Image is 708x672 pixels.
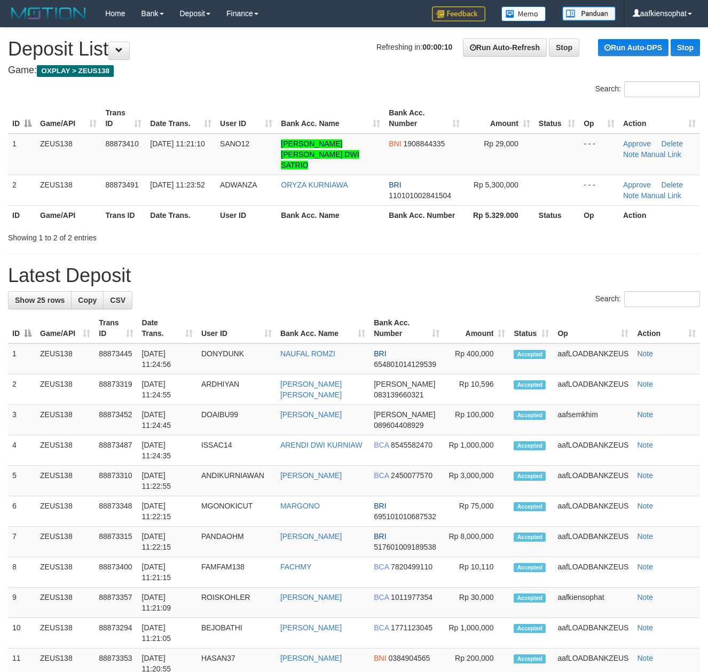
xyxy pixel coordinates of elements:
[8,435,36,466] td: 4
[95,588,137,618] td: 88873357
[36,175,101,205] td: ZEUS138
[389,191,451,200] span: Copy 110101002841504 to clipboard
[197,313,276,343] th: User ID: activate to sort column ascending
[484,139,518,148] span: Rp 29,000
[374,593,389,601] span: BCA
[374,562,389,571] span: BCA
[36,588,95,618] td: ZEUS138
[374,502,386,510] span: BRI
[374,512,436,521] span: Copy 695101010687532 to clipboard
[662,181,683,189] a: Delete
[138,435,197,466] td: [DATE] 11:24:35
[197,466,276,496] td: ANDIKURNIAWAN
[105,181,138,189] span: 88873491
[641,191,681,200] a: Manual Link
[444,405,510,435] td: Rp 100,000
[623,150,639,159] a: Note
[553,466,633,496] td: aafLOADBANKZEUS
[637,380,653,388] a: Note
[374,410,435,419] span: [PERSON_NAME]
[138,466,197,496] td: [DATE] 11:22:55
[36,466,95,496] td: ZEUS138
[8,38,700,60] h1: Deposit List
[8,405,36,435] td: 3
[8,466,36,496] td: 5
[384,103,464,134] th: Bank Acc. Number: activate to sort column ascending
[391,471,432,480] span: Copy 2450077570 to clipboard
[138,557,197,588] td: [DATE] 11:21:15
[36,103,101,134] th: Game/API: activate to sort column ascending
[553,343,633,374] td: aafLOADBANKZEUS
[369,313,444,343] th: Bank Acc. Number: activate to sort column ascending
[637,349,653,358] a: Note
[598,39,668,56] a: Run Auto-DPS
[280,441,362,449] a: ARENDI DWI KURNIAW
[514,472,546,481] span: Accepted
[391,562,432,571] span: Copy 7820499110 to clipboard
[374,380,435,388] span: [PERSON_NAME]
[619,205,700,225] th: Action
[36,374,95,405] td: ZEUS138
[95,557,137,588] td: 88873400
[374,654,386,662] span: BNI
[553,405,633,435] td: aafsemkhim
[36,134,101,175] td: ZEUS138
[623,191,639,200] a: Note
[619,103,700,134] th: Action: activate to sort column ascending
[36,343,95,374] td: ZEUS138
[384,205,464,225] th: Bank Acc. Number
[146,103,216,134] th: Date Trans.: activate to sort column ascending
[637,623,653,632] a: Note
[444,527,510,557] td: Rp 8,000,000
[197,405,276,435] td: DOAIBU99
[553,496,633,527] td: aafLOADBANKZEUS
[95,405,137,435] td: 88873452
[514,533,546,542] span: Accepted
[514,624,546,633] span: Accepted
[637,593,653,601] a: Note
[36,205,101,225] th: Game/API
[95,527,137,557] td: 88873315
[514,441,546,450] span: Accepted
[216,103,277,134] th: User ID: activate to sort column ascending
[637,410,653,419] a: Note
[534,103,579,134] th: Status: activate to sort column ascending
[101,103,146,134] th: Trans ID: activate to sort column ascending
[422,43,452,51] strong: 00:00:10
[432,6,485,21] img: Feedback.jpg
[197,435,276,466] td: ISSAC14
[389,139,401,148] span: BNI
[514,350,546,359] span: Accepted
[220,181,257,189] span: ADWANZA
[15,296,65,304] span: Show 25 rows
[138,618,197,648] td: [DATE] 11:21:05
[444,618,510,648] td: Rp 1,000,000
[633,313,700,343] th: Action: activate to sort column ascending
[444,496,510,527] td: Rp 75,000
[374,623,389,632] span: BCA
[95,374,137,405] td: 88873319
[138,374,197,405] td: [DATE] 11:24:55
[8,313,36,343] th: ID: activate to sort column descending
[281,139,359,169] a: [PERSON_NAME] [PERSON_NAME] DWI SATRIO
[280,623,342,632] a: [PERSON_NAME]
[36,618,95,648] td: ZEUS138
[549,38,579,57] a: Stop
[553,527,633,557] td: aafLOADBANKZEUS
[388,654,430,662] span: Copy 0384904565 to clipboard
[110,296,125,304] span: CSV
[95,496,137,527] td: 88873348
[8,588,36,618] td: 9
[637,654,653,662] a: Note
[8,205,36,225] th: ID
[8,134,36,175] td: 1
[36,313,95,343] th: Game/API: activate to sort column ascending
[637,502,653,510] a: Note
[276,313,369,343] th: Bank Acc. Name: activate to sort column ascending
[280,593,342,601] a: [PERSON_NAME]
[624,81,700,97] input: Search:
[501,6,546,21] img: Button%20Memo.svg
[36,557,95,588] td: ZEUS138
[579,103,619,134] th: Op: activate to sort column ascending
[280,562,311,571] a: FACHMY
